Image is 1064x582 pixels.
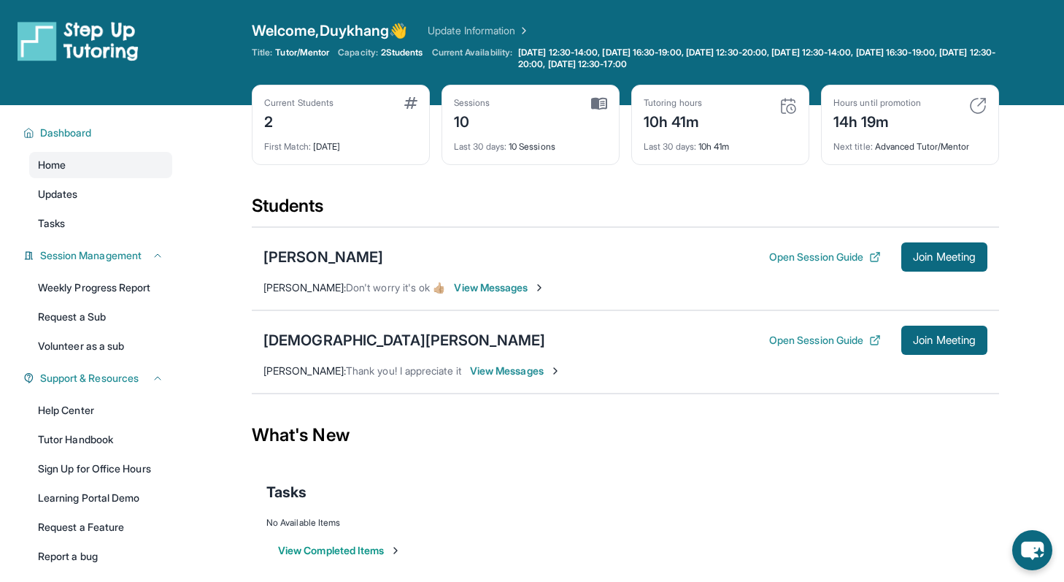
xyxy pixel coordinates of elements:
[833,109,921,132] div: 14h 19m
[644,97,702,109] div: Tutoring hours
[913,253,976,261] span: Join Meeting
[454,109,490,132] div: 10
[18,20,139,61] img: logo
[901,326,987,355] button: Join Meeting
[346,364,461,377] span: Thank you! I appreciate it
[1012,530,1052,570] button: chat-button
[833,132,987,153] div: Advanced Tutor/Mentor
[252,20,407,41] span: Welcome, Duykhang 👋
[404,97,417,109] img: card
[264,109,334,132] div: 2
[901,242,987,272] button: Join Meeting
[264,132,417,153] div: [DATE]
[263,247,383,267] div: [PERSON_NAME]
[769,250,881,264] button: Open Session Guide
[454,97,490,109] div: Sessions
[913,336,976,345] span: Join Meeting
[263,281,346,294] span: [PERSON_NAME] :
[454,132,607,153] div: 10 Sessions
[769,333,881,348] button: Open Session Guide
[34,248,163,263] button: Session Management
[34,371,163,386] button: Support & Resources
[29,304,172,330] a: Request a Sub
[833,97,921,109] div: Hours until promotion
[263,364,346,377] span: [PERSON_NAME] :
[533,282,545,294] img: Chevron-Right
[29,456,172,482] a: Sign Up for Office Hours
[779,97,797,115] img: card
[518,47,996,70] span: [DATE] 12:30-14:00, [DATE] 16:30-19:00, [DATE] 12:30-20:00, [DATE] 12:30-14:00, [DATE] 16:30-19:0...
[266,517,984,529] div: No Available Items
[252,47,272,58] span: Title:
[515,23,530,38] img: Chevron Right
[29,514,172,540] a: Request a Feature
[40,371,139,386] span: Support & Resources
[381,47,423,58] span: 2 Students
[38,187,78,202] span: Updates
[644,132,797,153] div: 10h 41m
[278,543,401,558] button: View Completed Items
[346,281,445,294] span: Don't worry it's ok 👍🏼
[264,97,334,109] div: Current Students
[969,97,987,115] img: card
[38,158,66,172] span: Home
[29,333,172,359] a: Volunteer as a sub
[29,485,172,511] a: Learning Portal Demo
[29,426,172,453] a: Tutor Handbook
[29,152,172,178] a: Home
[263,330,545,351] div: [DEMOGRAPHIC_DATA][PERSON_NAME]
[29,210,172,237] a: Tasks
[454,280,545,295] span: View Messages
[29,275,172,301] a: Weekly Progress Report
[264,141,311,152] span: First Match :
[470,364,561,378] span: View Messages
[40,126,92,140] span: Dashboard
[29,543,172,570] a: Report a bug
[591,97,607,110] img: card
[266,482,307,502] span: Tasks
[833,141,873,152] span: Next title :
[29,181,172,207] a: Updates
[644,141,696,152] span: Last 30 days :
[252,194,999,226] div: Students
[29,397,172,424] a: Help Center
[454,141,506,152] span: Last 30 days :
[428,23,530,38] a: Update Information
[252,403,999,467] div: What's New
[338,47,378,58] span: Capacity:
[644,109,702,132] div: 10h 41m
[38,216,65,231] span: Tasks
[34,126,163,140] button: Dashboard
[432,47,512,70] span: Current Availability:
[550,365,561,377] img: Chevron-Right
[275,47,329,58] span: Tutor/Mentor
[40,248,142,263] span: Session Management
[515,47,999,70] a: [DATE] 12:30-14:00, [DATE] 16:30-19:00, [DATE] 12:30-20:00, [DATE] 12:30-14:00, [DATE] 16:30-19:0...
